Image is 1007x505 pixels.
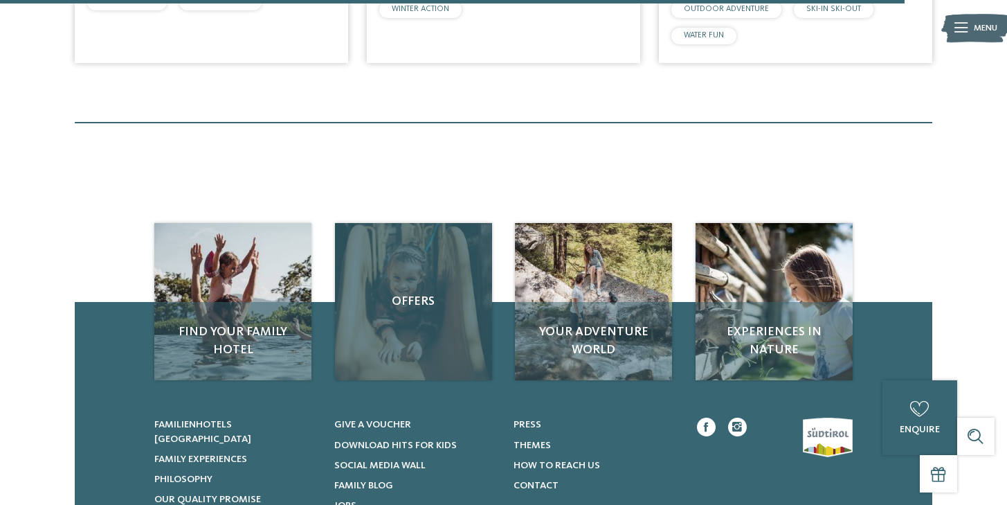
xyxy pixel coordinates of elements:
[334,418,498,432] a: Give a voucher
[514,441,551,450] span: Themes
[514,479,678,493] a: Contact
[154,223,311,380] img: Looking for family hotels? Find the best ones here!
[154,454,247,464] span: Family experiences
[684,5,769,13] span: OUTDOOR ADVENTURE
[335,223,492,380] a: Looking for family hotels? Find the best ones here! Offers
[154,418,318,445] a: Familienhotels [GEOGRAPHIC_DATA]
[514,459,678,472] a: How to reach us
[514,420,541,429] span: Press
[514,461,600,470] span: How to reach us
[882,380,957,455] a: enquire
[334,420,411,429] span: Give a voucher
[900,425,940,434] span: enquire
[167,324,299,358] span: Find your family hotel
[806,5,861,13] span: SKI-IN SKI-OUT
[696,223,853,380] a: Looking for family hotels? Find the best ones here! Experiences in nature
[514,481,559,490] span: Contact
[334,441,457,450] span: Download hits for kids
[696,223,853,380] img: Looking for family hotels? Find the best ones here!
[708,324,840,358] span: Experiences in nature
[514,438,678,452] a: Themes
[527,324,660,358] span: Your adventure world
[154,420,251,443] span: Familienhotels [GEOGRAPHIC_DATA]
[154,472,318,486] a: Philosophy
[154,495,261,504] span: Our quality promise
[684,31,724,39] span: WATER FUN
[154,452,318,466] a: Family experiences
[347,293,480,310] span: Offers
[334,461,426,470] span: Social Media Wall
[515,223,672,380] img: Looking for family hotels? Find the best ones here!
[392,5,449,13] span: WINTER ACTION
[154,475,212,484] span: Philosophy
[334,481,393,490] span: Family Blog
[515,223,672,380] a: Looking for family hotels? Find the best ones here! Your adventure world
[334,479,498,493] a: Family Blog
[154,223,311,380] a: Looking for family hotels? Find the best ones here! Find your family hotel
[514,418,678,432] a: Press
[334,438,498,452] a: Download hits for kids
[334,459,498,472] a: Social Media Wall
